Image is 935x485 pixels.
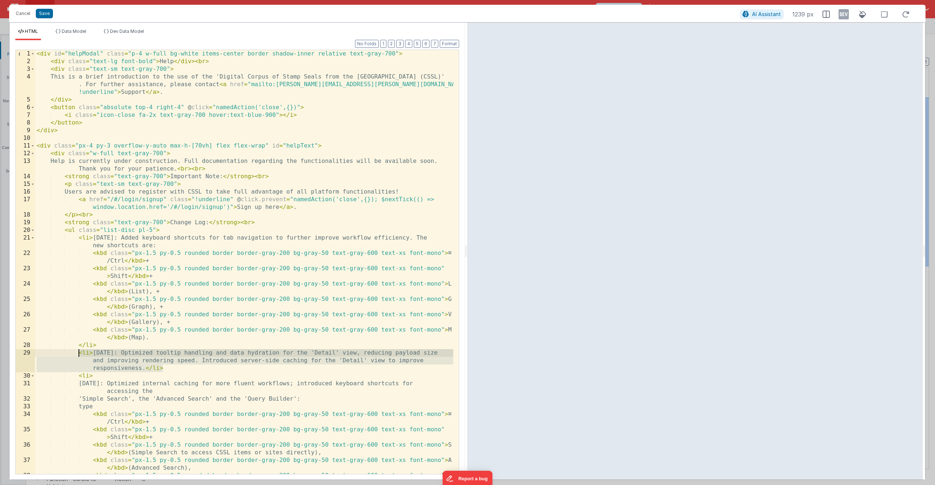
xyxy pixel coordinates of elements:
[16,410,35,426] div: 34
[16,196,35,211] div: 17
[752,11,781,17] span: AI Assistant
[16,219,35,226] div: 19
[16,249,35,265] div: 22
[16,349,35,372] div: 29
[16,157,35,173] div: 13
[431,40,438,48] button: 7
[16,173,35,180] div: 14
[16,134,35,142] div: 10
[355,40,379,48] button: No Folds
[16,50,35,58] div: 1
[16,341,35,349] div: 28
[16,295,35,311] div: 25
[16,150,35,157] div: 12
[16,211,35,219] div: 18
[380,40,386,48] button: 1
[16,265,35,280] div: 23
[16,234,35,249] div: 21
[16,426,35,441] div: 35
[16,441,35,457] div: 36
[16,142,35,150] div: 11
[16,188,35,196] div: 16
[422,40,430,48] button: 6
[36,9,53,18] button: Save
[62,28,86,34] span: Data Model
[440,40,459,48] button: Format
[16,73,35,96] div: 4
[25,28,38,34] span: HTML
[16,380,35,395] div: 31
[16,311,35,326] div: 26
[792,10,814,19] span: 1239 px
[414,40,421,48] button: 5
[388,40,395,48] button: 2
[16,395,35,403] div: 32
[16,326,35,341] div: 27
[16,280,35,295] div: 24
[405,40,412,48] button: 4
[16,104,35,111] div: 6
[16,403,35,410] div: 33
[16,58,35,65] div: 2
[110,28,144,34] span: Dev Data Model
[16,111,35,119] div: 7
[16,180,35,188] div: 15
[16,457,35,472] div: 37
[16,127,35,134] div: 9
[740,9,783,19] button: AI Assistant
[16,96,35,104] div: 5
[16,226,35,234] div: 20
[16,119,35,127] div: 8
[396,40,404,48] button: 3
[12,8,34,19] button: Cancel
[16,65,35,73] div: 3
[16,372,35,380] div: 30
